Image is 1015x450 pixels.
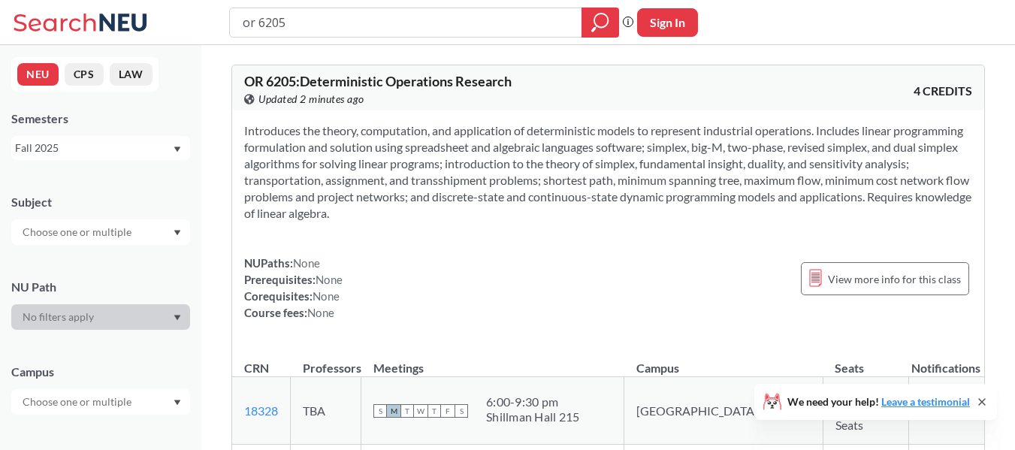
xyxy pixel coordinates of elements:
span: S [455,404,468,418]
svg: magnifying glass [591,12,609,33]
td: [GEOGRAPHIC_DATA] [624,377,823,445]
svg: Dropdown arrow [174,230,181,236]
span: F [441,404,455,418]
th: Professors [291,345,361,377]
section: Introduces the theory, computation, and application of deterministic models to represent industri... [244,122,972,222]
button: LAW [110,63,153,86]
span: M [387,404,400,418]
div: Fall 2025 [15,140,172,156]
div: magnifying glass [582,8,619,38]
a: Leave a testimonial [881,395,970,408]
div: Subject [11,194,190,210]
div: Dropdown arrow [11,389,190,415]
div: Dropdown arrow [11,304,190,330]
span: View more info for this class [828,270,961,288]
div: Shillman Hall 215 [486,409,579,424]
div: CRN [244,360,269,376]
span: None [293,256,320,270]
td: TBA [291,377,361,445]
div: NUPaths: Prerequisites: Corequisites: Course fees: [244,255,343,321]
span: T [427,404,441,418]
svg: Dropdown arrow [174,146,181,153]
span: T [400,404,414,418]
span: Updated 2 minutes ago [258,91,364,107]
span: None [307,306,334,319]
div: Campus [11,364,190,380]
th: Meetings [361,345,624,377]
span: None [313,289,340,303]
input: Choose one or multiple [15,223,141,241]
span: None [316,273,343,286]
button: NEU [17,63,59,86]
button: Sign In [637,8,698,37]
div: NU Path [11,279,190,295]
th: Seats [823,345,908,377]
th: Campus [624,345,823,377]
svg: Dropdown arrow [174,400,181,406]
div: Dropdown arrow [11,219,190,245]
div: Fall 2025Dropdown arrow [11,136,190,160]
span: W [414,404,427,418]
svg: Dropdown arrow [174,315,181,321]
th: Notifications [908,345,983,377]
input: Choose one or multiple [15,393,141,411]
span: OR 6205 : Deterministic Operations Research [244,73,512,89]
span: We need your help! [787,397,970,407]
button: CPS [65,63,104,86]
input: Class, professor, course number, "phrase" [241,10,571,35]
div: Semesters [11,110,190,127]
div: 6:00 - 9:30 pm [486,394,579,409]
a: 18328 [244,403,278,418]
span: 4 CREDITS [914,83,972,99]
span: S [373,404,387,418]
